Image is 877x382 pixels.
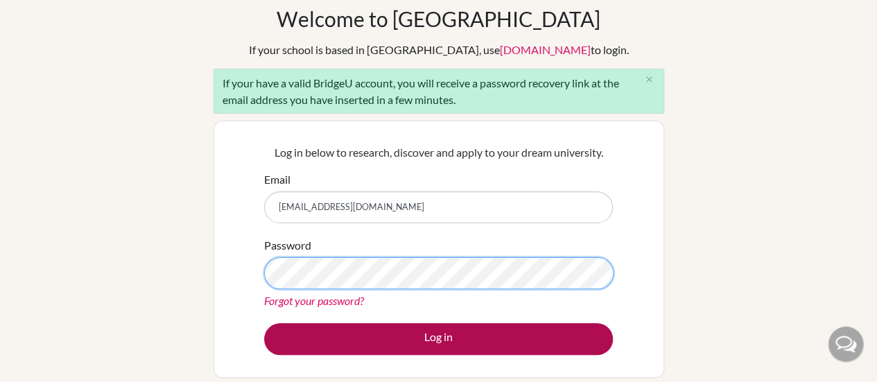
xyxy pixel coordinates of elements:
button: Close [636,69,663,90]
i: close [644,74,654,85]
button: Log in [264,323,613,355]
div: If your school is based in [GEOGRAPHIC_DATA], use to login. [249,42,629,58]
p: Log in below to research, discover and apply to your dream university. [264,144,613,161]
span: Help [31,10,60,22]
a: [DOMAIN_NAME] [500,43,591,56]
h1: Welcome to [GEOGRAPHIC_DATA] [277,6,600,31]
a: Forgot your password? [264,294,364,307]
label: Password [264,237,311,254]
label: Email [264,171,290,188]
div: If your have a valid BridgeU account, you will receive a password recovery link at the email addr... [214,69,664,114]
